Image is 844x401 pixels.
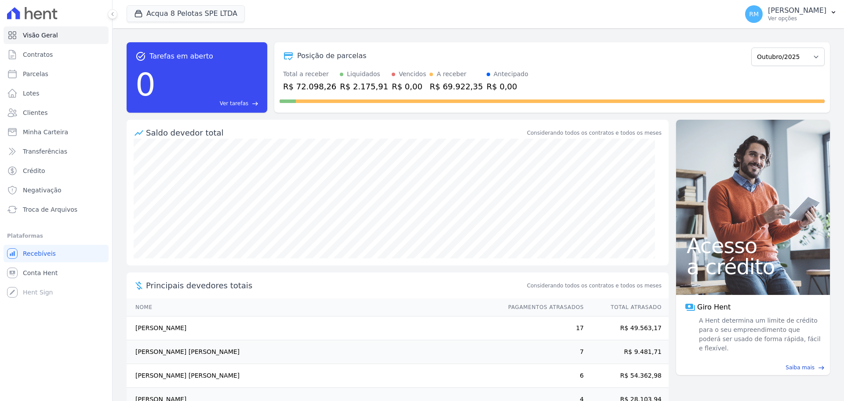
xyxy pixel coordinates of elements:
[697,302,731,313] span: Giro Hent
[4,104,109,121] a: Clientes
[681,364,825,372] a: Saiba mais east
[4,245,109,262] a: Recebíveis
[220,99,248,107] span: Ver tarefas
[527,282,662,290] span: Considerando todos os contratos e todos os meses
[4,123,109,141] a: Minha Carteira
[500,316,584,340] td: 17
[23,166,45,175] span: Crédito
[297,51,367,61] div: Posição de parcelas
[584,316,669,340] td: R$ 49.563,17
[283,81,336,92] div: R$ 72.098,26
[340,81,388,92] div: R$ 2.175,91
[786,364,815,372] span: Saiba mais
[127,5,245,22] button: Acqua 8 Pelotas SPE LTDA
[500,364,584,388] td: 6
[23,186,62,195] span: Negativação
[527,129,662,137] div: Considerando todos os contratos e todos os meses
[399,70,426,79] div: Vencidos
[283,70,336,79] div: Total a receber
[146,280,525,291] span: Principais devedores totais
[749,11,759,17] span: RM
[768,6,826,15] p: [PERSON_NAME]
[252,100,258,107] span: east
[4,181,109,199] a: Negativação
[4,46,109,63] a: Contratos
[127,298,500,316] th: Nome
[23,31,58,40] span: Visão Geral
[768,15,826,22] p: Ver opções
[429,81,483,92] div: R$ 69.922,35
[135,62,156,107] div: 0
[127,364,500,388] td: [PERSON_NAME] [PERSON_NAME]
[697,316,821,353] span: A Hent determina um limite de crédito para o seu empreendimento que poderá ser usado de forma ráp...
[738,2,844,26] button: RM [PERSON_NAME] Ver opções
[23,205,77,214] span: Troca de Arquivos
[23,89,40,98] span: Lotes
[500,340,584,364] td: 7
[146,127,525,139] div: Saldo devedor total
[500,298,584,316] th: Pagamentos Atrasados
[584,364,669,388] td: R$ 54.362,98
[23,70,48,78] span: Parcelas
[687,235,819,256] span: Acesso
[127,316,500,340] td: [PERSON_NAME]
[437,70,466,79] div: A receber
[23,50,53,59] span: Contratos
[584,340,669,364] td: R$ 9.481,71
[4,162,109,180] a: Crédito
[584,298,669,316] th: Total Atrasado
[818,364,825,371] span: east
[23,108,47,117] span: Clientes
[127,340,500,364] td: [PERSON_NAME] [PERSON_NAME]
[23,269,58,277] span: Conta Hent
[487,81,528,92] div: R$ 0,00
[4,26,109,44] a: Visão Geral
[149,51,213,62] span: Tarefas em aberto
[4,65,109,83] a: Parcelas
[23,147,67,156] span: Transferências
[4,85,109,102] a: Lotes
[23,128,68,136] span: Minha Carteira
[159,99,258,107] a: Ver tarefas east
[135,51,146,62] span: task_alt
[687,256,819,277] span: a crédito
[7,231,105,241] div: Plataformas
[23,249,56,258] span: Recebíveis
[4,201,109,218] a: Troca de Arquivos
[494,70,528,79] div: Antecipado
[4,143,109,160] a: Transferências
[392,81,426,92] div: R$ 0,00
[347,70,380,79] div: Liquidados
[4,264,109,282] a: Conta Hent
